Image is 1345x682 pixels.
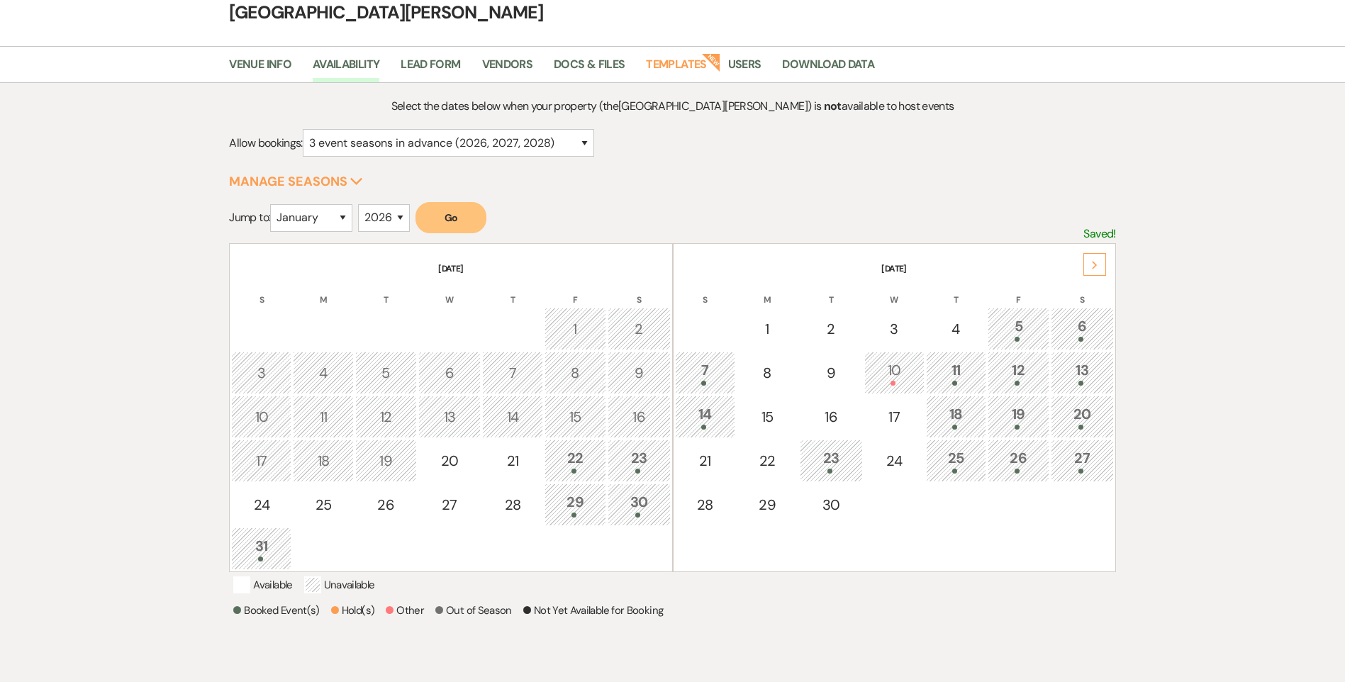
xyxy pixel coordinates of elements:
[229,55,291,82] a: Venue Info
[675,245,1114,275] th: [DATE]
[301,494,345,515] div: 25
[782,55,874,82] a: Download Data
[872,359,917,386] div: 10
[301,362,345,384] div: 4
[646,55,706,82] a: Templates
[808,362,855,384] div: 9
[293,276,353,306] th: M
[934,318,978,340] div: 4
[808,406,855,427] div: 16
[229,210,270,225] span: Jump to:
[426,450,474,471] div: 20
[934,403,978,430] div: 18
[1083,225,1115,243] p: Saved!
[490,406,535,427] div: 14
[824,99,842,113] strong: not
[608,276,671,306] th: S
[426,494,474,515] div: 27
[340,97,1005,116] p: Select the dates below when your property (the [GEOGRAPHIC_DATA][PERSON_NAME] ) is available to h...
[683,403,727,430] div: 14
[552,318,598,340] div: 1
[482,276,542,306] th: T
[490,362,535,384] div: 7
[435,602,512,619] p: Out of Season
[744,494,791,515] div: 29
[363,450,409,471] div: 19
[313,55,379,82] a: Availability
[545,276,606,306] th: F
[239,362,284,384] div: 3
[1059,447,1106,474] div: 27
[615,362,663,384] div: 9
[744,406,791,427] div: 15
[552,406,598,427] div: 15
[800,276,863,306] th: T
[737,276,798,306] th: M
[615,491,663,518] div: 30
[229,135,302,150] span: Allow bookings:
[386,602,424,619] p: Other
[363,406,409,427] div: 12
[615,406,663,427] div: 16
[744,318,791,340] div: 1
[615,318,663,340] div: 2
[239,494,284,515] div: 24
[808,447,855,474] div: 23
[415,202,486,233] button: Go
[1051,276,1114,306] th: S
[683,450,727,471] div: 21
[1059,403,1106,430] div: 20
[934,447,978,474] div: 25
[988,276,1049,306] th: F
[426,406,474,427] div: 13
[554,55,625,82] a: Docs & Files
[482,55,533,82] a: Vendors
[808,318,855,340] div: 2
[490,494,535,515] div: 28
[675,276,735,306] th: S
[934,359,978,386] div: 11
[744,362,791,384] div: 8
[239,406,284,427] div: 10
[301,450,345,471] div: 18
[552,491,598,518] div: 29
[683,359,727,386] div: 7
[239,535,284,561] div: 31
[418,276,481,306] th: W
[229,175,363,188] button: Manage Seasons
[490,450,535,471] div: 21
[995,315,1042,342] div: 5
[304,576,375,593] p: Unavailable
[995,403,1042,430] div: 19
[233,602,319,619] p: Booked Event(s)
[995,359,1042,386] div: 12
[231,276,291,306] th: S
[552,447,598,474] div: 22
[523,602,663,619] p: Not Yet Available for Booking
[363,494,409,515] div: 26
[995,447,1042,474] div: 26
[239,450,284,471] div: 17
[744,450,791,471] div: 22
[355,276,417,306] th: T
[401,55,460,82] a: Lead Form
[363,362,409,384] div: 5
[683,494,727,515] div: 28
[728,55,761,82] a: Users
[615,447,663,474] div: 23
[926,276,986,306] th: T
[872,318,917,340] div: 3
[331,602,375,619] p: Hold(s)
[808,494,855,515] div: 30
[1059,315,1106,342] div: 6
[301,406,345,427] div: 11
[1059,359,1106,386] div: 13
[233,576,292,593] p: Available
[864,276,925,306] th: W
[872,406,917,427] div: 17
[426,362,474,384] div: 6
[552,362,598,384] div: 8
[701,52,721,72] strong: New
[872,450,917,471] div: 24
[231,245,670,275] th: [DATE]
